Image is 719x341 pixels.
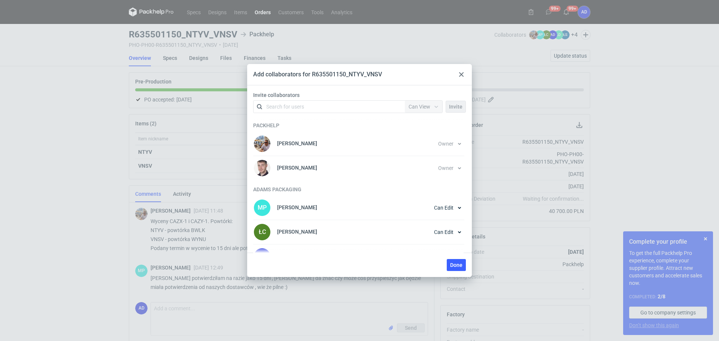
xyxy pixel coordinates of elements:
button: Owner [435,138,464,150]
button: Can Edit [431,226,464,238]
div: Michał Palasek [253,135,271,153]
button: Owner [435,162,464,174]
div: Search for users [266,103,304,110]
h3: Packhelp [253,122,464,129]
div: Martyna Paroń [253,199,271,217]
button: Done [447,259,466,271]
button: Can Edit [431,202,464,214]
span: Can Edit [434,229,453,235]
span: Can Edit [434,205,453,210]
div: Add collaborators for R635501150_NTYV_VNSV [253,70,382,79]
p: [PERSON_NAME] [277,204,317,210]
figcaption: MP [254,200,270,216]
h3: Adams Packaging [253,186,464,193]
span: Owner [438,141,453,146]
figcaption: ŁC [254,224,270,240]
p: [PERSON_NAME] [277,140,317,146]
span: Done [450,262,462,268]
div: Maciej Sikora [253,159,271,177]
span: Invite [449,104,462,109]
div: Łukasz Czaprański [253,223,271,241]
span: Owner [438,165,453,171]
img: Maciej Sikora [254,160,270,176]
button: Invite [446,101,466,113]
p: [PERSON_NAME] [277,165,317,171]
p: [PERSON_NAME] [277,229,317,235]
img: Michał Palasek [254,136,270,152]
label: Invite collaborators [253,91,469,99]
